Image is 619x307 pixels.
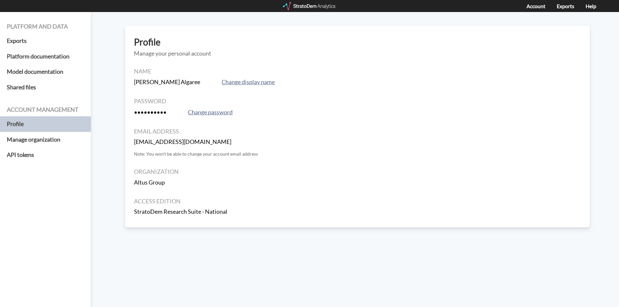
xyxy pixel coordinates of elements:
a: Exports [7,33,84,49]
h4: Platform and data [7,23,84,30]
p: Note: You won't be able to change your account email address [134,151,581,157]
h4: Access edition [134,198,581,205]
h3: Profile [134,37,581,47]
a: Shared files [7,80,84,95]
a: Manage organization [7,132,84,147]
strong: [EMAIL_ADDRESS][DOMAIN_NAME] [134,138,231,145]
strong: Altus Group [134,179,165,186]
button: Change password [186,108,235,117]
strong: [PERSON_NAME] Algaree [134,78,200,85]
h5: Manage your personal account [134,50,581,57]
strong: StratoDem Research Suite - National [134,208,227,215]
a: API tokens [7,147,84,163]
a: Model documentation [7,64,84,80]
button: Change display name [220,78,277,87]
a: Help [586,3,596,9]
strong: •••••••••• [134,109,166,116]
a: Account [527,3,545,9]
a: Exports [557,3,574,9]
a: Profile [7,116,84,132]
h4: Email address [134,128,581,135]
h4: Organization [134,169,581,175]
h4: Account management [7,107,84,113]
h4: Name [134,68,581,75]
h4: Password [134,98,581,105]
a: Platform documentation [7,49,84,64]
